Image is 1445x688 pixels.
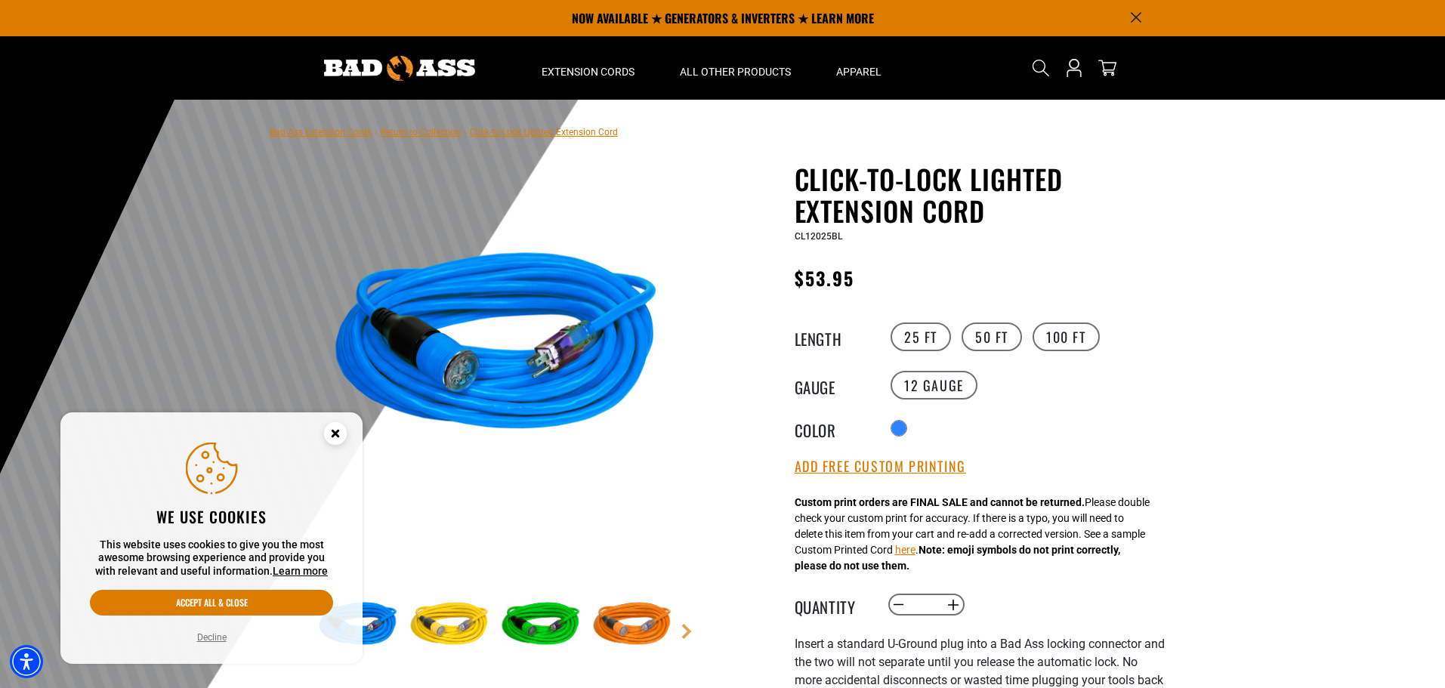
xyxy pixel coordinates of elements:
[795,264,854,292] span: $53.95
[891,322,951,351] label: 25 FT
[375,127,378,137] span: ›
[680,65,791,79] span: All Other Products
[324,56,475,81] img: Bad Ass Extension Cords
[795,163,1165,227] h1: Click-to-Lock Lighted Extension Cord
[795,595,870,615] label: Quantity
[795,327,870,347] legend: Length
[895,542,915,558] button: here
[795,544,1120,572] strong: Note: emoji symbols do not print correctly, please do not use them.
[1095,59,1119,77] a: cart
[679,624,694,639] a: Next
[795,418,870,438] legend: Color
[60,412,363,665] aside: Cookie Consent
[836,65,882,79] span: Apparel
[542,65,635,79] span: Extension Cords
[519,36,657,100] summary: Extension Cords
[1033,322,1100,351] label: 100 FT
[314,166,678,530] img: blue
[464,127,467,137] span: ›
[406,582,493,669] img: yellow
[795,495,1150,574] div: Please double check your custom print for accuracy. If there is a typo, you will need to delete t...
[795,375,870,395] legend: Gauge
[381,127,461,137] a: Return to Collection
[90,590,333,615] button: Accept all & close
[497,582,585,669] img: green
[270,127,372,137] a: Bad Ass Extension Cords
[308,412,363,459] button: Close this option
[270,122,618,140] nav: breadcrumbs
[795,231,842,242] span: CL12025BL
[1062,36,1086,100] a: Open this option
[1029,56,1053,80] summary: Search
[90,538,333,578] p: This website uses cookies to give you the most awesome browsing experience and provide you with r...
[470,127,618,137] span: Click-to-Lock Lighted Extension Cord
[273,565,328,577] a: This website uses cookies to give you the most awesome browsing experience and provide you with r...
[795,496,1085,508] strong: Custom print orders are FINAL SALE and cannot be returned.
[588,582,676,669] img: orange
[891,371,977,400] label: 12 Gauge
[795,458,966,475] button: Add Free Custom Printing
[657,36,814,100] summary: All Other Products
[10,645,43,678] div: Accessibility Menu
[962,322,1022,351] label: 50 FT
[90,507,333,526] h2: We use cookies
[814,36,904,100] summary: Apparel
[193,630,231,645] button: Decline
